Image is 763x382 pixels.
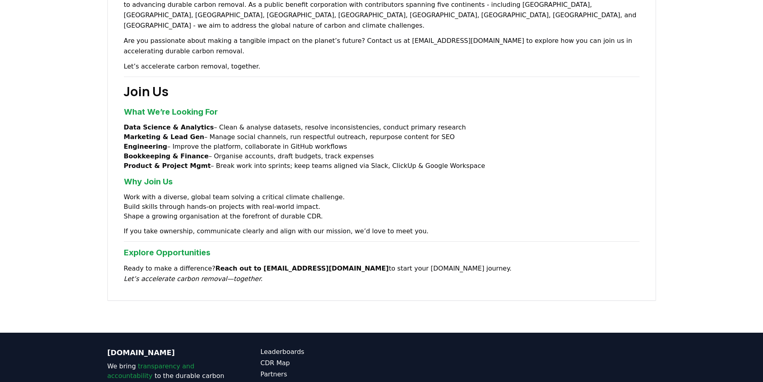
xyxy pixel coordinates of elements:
[261,370,382,379] a: Partners
[124,82,640,101] h2: Join Us
[215,265,389,272] strong: Reach out to [EMAIL_ADDRESS][DOMAIN_NAME]
[124,106,640,118] h3: What We’re Looking For
[124,123,640,132] li: – Clean & analyse datasets, resolve inconsistencies, conduct primary research
[124,226,640,236] p: If you take ownership, communicate clearly and align with our mission, we’d love to meet you.
[124,247,640,259] h3: Explore Opportunities
[124,275,263,283] em: Let’s accelerate carbon removal—together.
[107,362,194,380] span: transparency and accountability
[107,347,229,358] p: [DOMAIN_NAME]
[124,133,204,141] strong: Marketing & Lead Gen
[124,212,640,221] li: Shape a growing organisation at the forefront of durable CDR.
[261,358,382,368] a: CDR Map
[124,161,640,171] li: – Break work into sprints; keep teams aligned via Slack, ClickUp & Google Workspace
[124,152,640,161] li: – Organise accounts, draft budgets, track expenses
[124,142,640,152] li: – Improve the platform, collaborate in GitHub workflows
[124,36,640,57] p: Are you passionate about making a tangible impact on the planet’s future? Contact us at [EMAIL_AD...
[124,61,640,72] p: Let’s accelerate carbon removal, together.
[124,162,211,170] strong: Product & Project Mgmt
[124,176,640,188] h3: Why Join Us
[124,132,640,142] li: – Manage social channels, run respectful outreach, repurpose content for SEO
[124,202,640,212] li: Build skills through hands‑on projects with real‑world impact.
[124,192,640,202] li: Work with a diverse, global team solving a critical climate challenge.
[124,123,214,131] strong: Data Science & Analytics
[124,143,168,150] strong: Engineering
[124,263,640,284] p: Ready to make a difference? to start your [DOMAIN_NAME] journey.
[124,152,209,160] strong: Bookkeeping & Finance
[261,347,382,357] a: Leaderboards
